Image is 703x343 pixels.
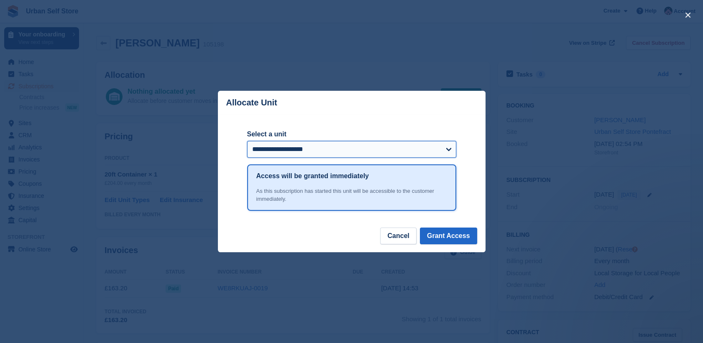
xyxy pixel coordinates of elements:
button: Cancel [380,228,416,244]
p: Allocate Unit [226,98,277,108]
button: Grant Access [420,228,477,244]
div: As this subscription has started this unit will be accessible to the customer immediately. [256,187,447,203]
button: close [681,8,695,22]
label: Select a unit [247,129,456,139]
h1: Access will be granted immediately [256,171,369,181]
